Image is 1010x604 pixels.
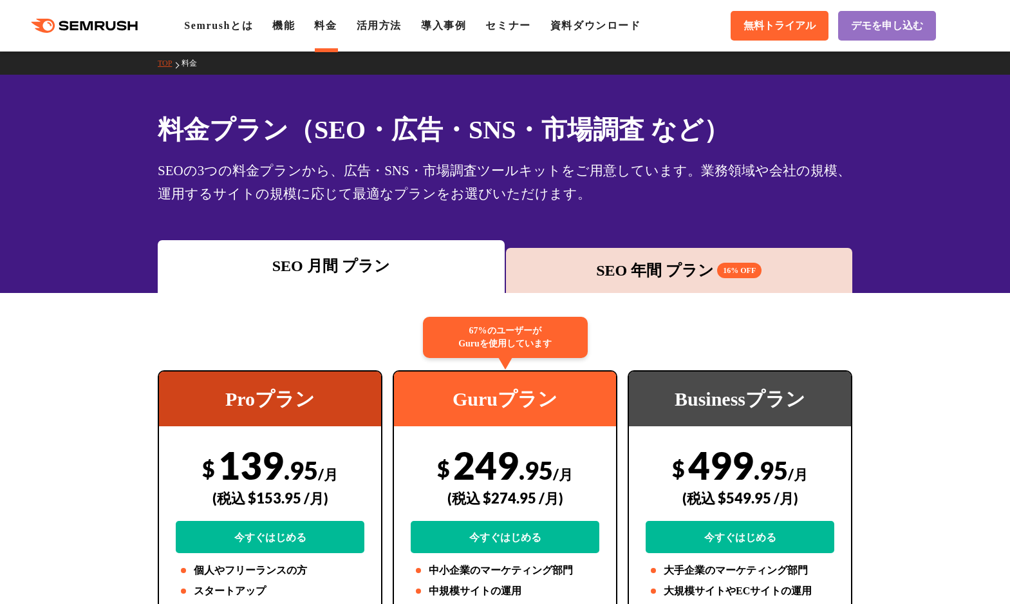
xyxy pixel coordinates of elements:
[646,563,834,578] li: 大手企業のマーケティング部門
[646,442,834,553] div: 499
[158,111,852,149] h1: 料金プラン（SEO・広告・SNS・市場調査 など）
[159,372,381,426] div: Proプラン
[851,19,923,33] span: デモを申し込む
[158,59,182,68] a: TOP
[284,455,318,485] span: .95
[743,19,816,33] span: 無料トライアル
[421,20,466,31] a: 導入事例
[519,455,553,485] span: .95
[176,583,364,599] li: スタートアップ
[731,11,828,41] a: 無料トライアル
[411,442,599,553] div: 249
[672,455,685,482] span: $
[838,11,936,41] a: デモを申し込む
[423,317,588,358] div: 67%のユーザーが Guruを使用しています
[754,455,788,485] span: .95
[176,563,364,578] li: 個人やフリーランスの方
[184,20,253,31] a: Semrushとは
[158,159,852,205] div: SEOの3つの料金プランから、広告・SNS・市場調査ツールキットをご用意しています。業務領域や会社の規模、運用するサイトの規模に応じて最適なプランをお選びいただけます。
[318,466,338,483] span: /月
[717,263,762,278] span: 16% OFF
[629,372,851,426] div: Businessプラン
[411,475,599,521] div: (税込 $274.95 /月)
[411,563,599,578] li: 中小企業のマーケティング部門
[788,466,808,483] span: /月
[176,475,364,521] div: (税込 $153.95 /月)
[411,583,599,599] li: 中規模サイトの運用
[512,259,846,282] div: SEO 年間 プラン
[646,475,834,521] div: (税込 $549.95 /月)
[176,442,364,553] div: 139
[437,455,450,482] span: $
[646,583,834,599] li: 大規模サイトやECサイトの運用
[314,20,337,31] a: 料金
[164,254,498,278] div: SEO 月間 プラン
[182,59,207,68] a: 料金
[176,521,364,553] a: 今すぐはじめる
[550,20,641,31] a: 資料ダウンロード
[272,20,295,31] a: 機能
[202,455,215,482] span: $
[553,466,573,483] span: /月
[485,20,530,31] a: セミナー
[646,521,834,553] a: 今すぐはじめる
[411,521,599,553] a: 今すぐはじめる
[394,372,616,426] div: Guruプラン
[357,20,402,31] a: 活用方法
